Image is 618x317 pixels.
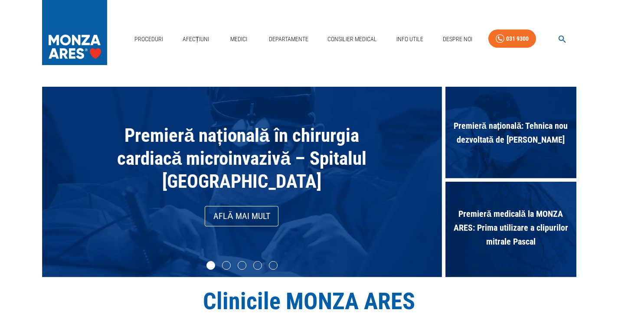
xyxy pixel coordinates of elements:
[506,33,529,44] div: 031 9300
[206,261,215,270] li: slide item 1
[131,30,167,48] a: Proceduri
[324,30,380,48] a: Consilier Medical
[445,203,576,253] span: Premieră medicală la MONZA ARES: Prima utilizare a clipurilor mitrale Pascal
[42,288,576,315] h1: Clinicile MONZA ARES
[445,114,576,151] span: Premieră națională: Tehnica nou dezvoltată de [PERSON_NAME]
[265,30,312,48] a: Departamente
[205,206,278,226] a: Află mai mult
[253,261,262,270] li: slide item 4
[439,30,476,48] a: Despre Noi
[445,182,576,277] div: Premieră medicală la MONZA ARES: Prima utilizare a clipurilor mitrale Pascal
[179,30,213,48] a: Afecțiuni
[238,261,246,270] li: slide item 3
[117,124,367,192] span: Premieră națională în chirurgia cardiacă microinvazivă – Spitalul [GEOGRAPHIC_DATA]
[393,30,427,48] a: Info Utile
[269,261,278,270] li: slide item 5
[488,29,536,48] a: 031 9300
[225,30,253,48] a: Medici
[222,261,231,270] li: slide item 2
[445,87,576,182] div: Premieră națională: Tehnica nou dezvoltată de [PERSON_NAME]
